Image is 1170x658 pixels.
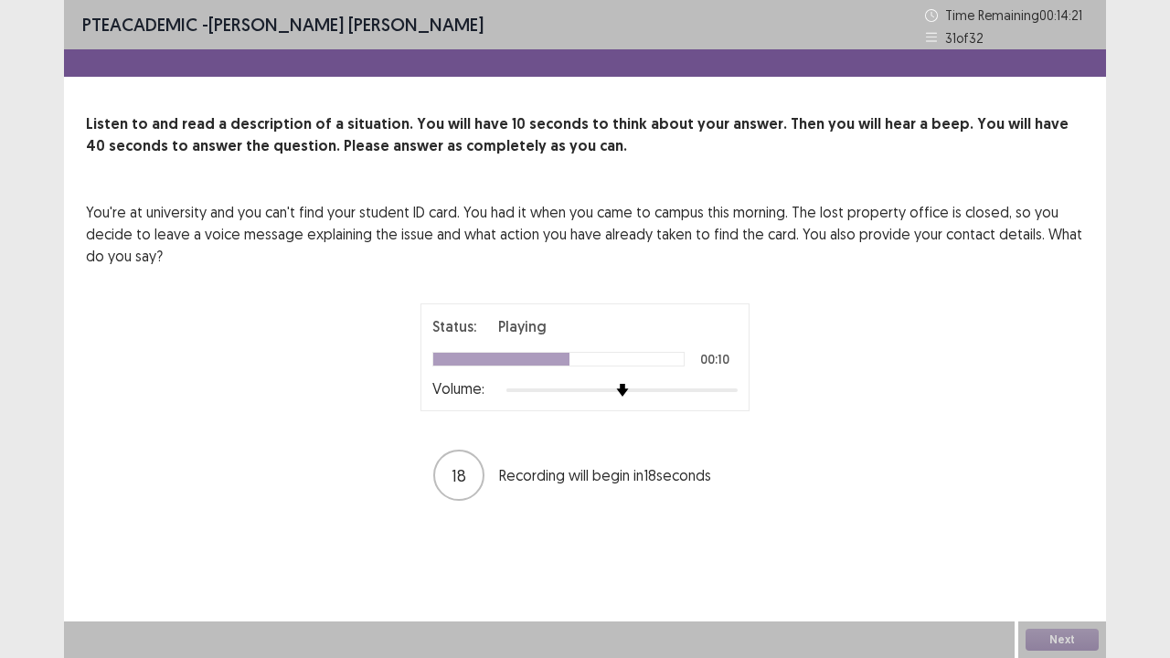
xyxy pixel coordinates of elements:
p: Status: [432,315,476,337]
p: 31 of 32 [945,28,984,48]
p: Playing [498,315,547,337]
p: 00:10 [700,353,729,366]
p: - [PERSON_NAME] [PERSON_NAME] [82,11,484,38]
p: Time Remaining 00 : 14 : 21 [945,5,1088,25]
p: Volume: [432,377,484,399]
p: You're at university and you can't find your student ID card. You had it when you came to campus ... [86,201,1084,267]
p: Listen to and read a description of a situation. You will have 10 seconds to think about your ans... [86,113,1084,157]
img: arrow-thumb [616,384,629,397]
p: Recording will begin in 18 seconds [499,464,737,486]
span: PTE academic [82,13,197,36]
p: 18 [452,463,466,488]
